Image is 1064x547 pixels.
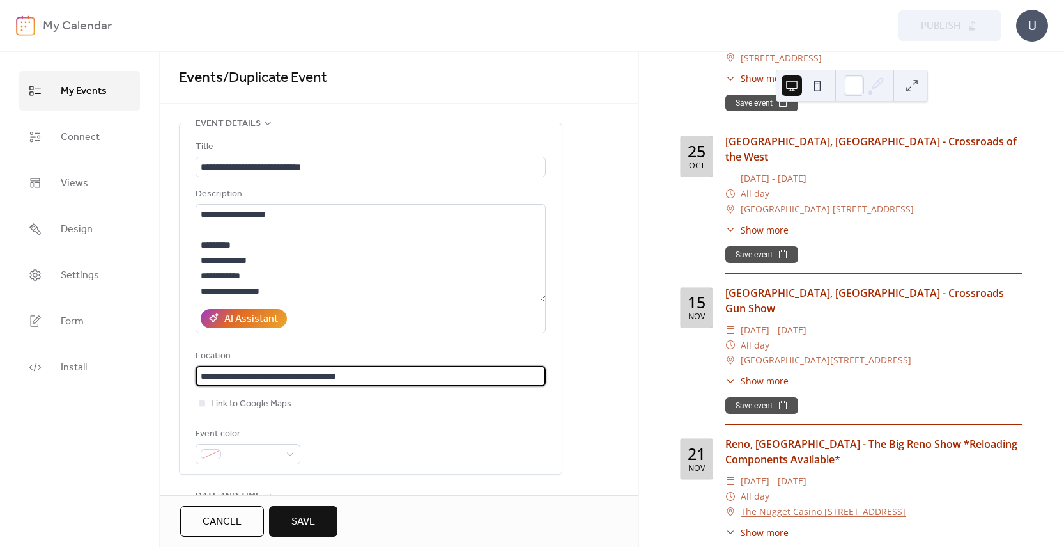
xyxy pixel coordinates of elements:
span: Show more [741,72,789,85]
span: Settings [61,266,99,286]
span: Show more [741,526,789,539]
span: Design [61,219,93,240]
div: 15 [688,294,705,310]
div: ​ [725,202,736,217]
span: Connect [61,127,100,148]
span: All day [741,338,769,353]
div: 25 [688,143,705,159]
a: Views [19,163,140,203]
a: Install [19,347,140,387]
div: ​ [725,322,736,338]
span: [DATE] - [DATE] [741,322,806,338]
button: ​Show more [725,223,789,237]
a: Settings [19,255,140,295]
div: Location [196,349,543,364]
span: Show more [741,223,789,237]
button: Save event [725,246,798,263]
a: My Events [19,71,140,111]
span: [DATE] - [DATE] [741,473,806,489]
a: The Nugget Casino [STREET_ADDRESS] [741,504,906,519]
div: Description [196,187,543,202]
span: Cancel [203,514,242,530]
div: ​ [725,374,736,388]
div: ​ [725,186,736,202]
a: Design [19,209,140,249]
img: logo [16,15,35,36]
div: U [1016,10,1048,42]
button: Save event [725,397,798,414]
div: Oct [689,162,705,170]
span: Show more [741,374,789,388]
div: ​ [725,489,736,504]
a: Connect [19,117,140,157]
button: ​Show more [725,526,789,539]
div: 21 [688,446,705,462]
div: Reno, [GEOGRAPHIC_DATA] - The Big Reno Show *Reloading Components Available* [725,436,1022,467]
span: / Duplicate Event [223,64,327,92]
div: ​ [725,72,736,85]
span: Date and time [196,489,261,504]
div: Title [196,139,543,155]
div: AI Assistant [224,312,278,327]
div: ​ [725,504,736,519]
div: ​ [725,51,736,66]
button: ​Show more [725,72,789,85]
a: Form [19,301,140,341]
div: Nov [688,313,705,321]
span: All day [741,186,769,202]
a: Events [179,64,223,92]
div: ​ [725,526,736,539]
div: [GEOGRAPHIC_DATA], [GEOGRAPHIC_DATA] - Crossroads Gun Show [725,285,1022,316]
span: [DATE] - [DATE] [741,171,806,186]
button: ​Show more [725,374,789,388]
div: Event color [196,427,298,442]
a: [GEOGRAPHIC_DATA] [STREET_ADDRESS] [741,202,914,217]
div: ​ [725,353,736,368]
span: Save [291,514,315,530]
b: My Calendar [43,14,112,38]
div: ​ [725,223,736,237]
div: ​ [725,171,736,186]
div: ​ [725,338,736,353]
a: [STREET_ADDRESS] [741,51,822,66]
span: My Events [61,81,107,102]
div: Nov [688,464,705,473]
button: Save event [725,95,798,111]
button: AI Assistant [201,309,287,328]
a: [GEOGRAPHIC_DATA][STREET_ADDRESS] [741,353,911,368]
div: [GEOGRAPHIC_DATA], [GEOGRAPHIC_DATA] - Crossroads of the West [725,134,1022,164]
span: All day [741,489,769,504]
span: Install [61,358,87,378]
span: Views [61,173,88,194]
span: Form [61,312,84,332]
button: Cancel [180,506,264,537]
span: Event details [196,116,261,132]
div: ​ [725,473,736,489]
button: Save [269,506,337,537]
span: Link to Google Maps [211,397,291,412]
